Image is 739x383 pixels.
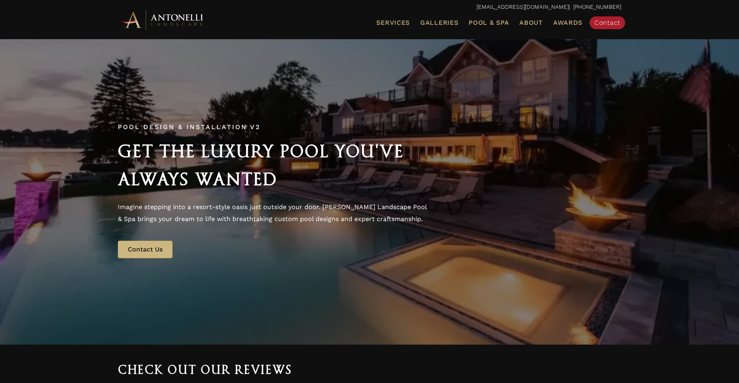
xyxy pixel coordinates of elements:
[376,20,410,26] span: Services
[118,141,404,189] span: Get the Luxury Pool You've Always Wanted
[128,245,163,253] span: Contact Us
[477,4,569,10] a: [EMAIL_ADDRESS][DOMAIN_NAME]
[118,363,292,377] span: Check out our reviews
[420,19,458,26] span: Galleries
[118,123,260,131] span: Pool Design & Installation v2
[594,19,620,26] span: Contact
[465,18,512,28] a: Pool & Spa
[590,16,625,29] a: Contact
[118,9,206,31] img: Antonelli Horizontal Logo
[417,18,461,28] a: Galleries
[118,203,427,223] span: Imagine stepping into a resort-style oasis just outside your door. [PERSON_NAME] Landscape Pool &...
[519,20,543,26] span: About
[550,18,586,28] a: Awards
[516,18,546,28] a: About
[553,19,582,26] span: Awards
[373,18,413,28] a: Services
[469,19,509,26] span: Pool & Spa
[118,241,173,258] a: Contact Us
[118,2,621,12] p: | [PHONE_NUMBER]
